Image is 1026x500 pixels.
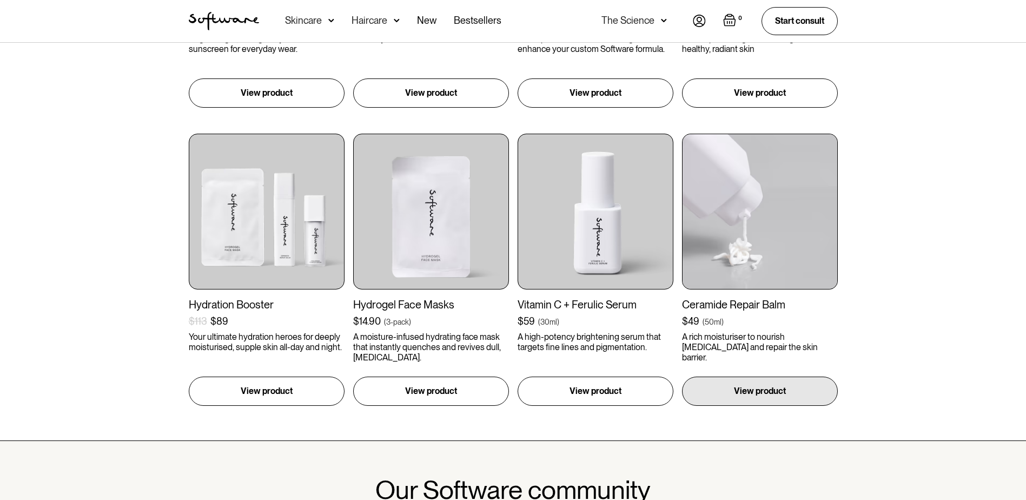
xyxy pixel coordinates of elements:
p: A 5-step morning and evening routine for healthy, radiant skin [682,34,838,54]
div: Vitamin C + Ferulic Serum [518,298,673,311]
img: arrow down [328,15,334,26]
div: ) [557,317,559,327]
div: 30ml [540,317,557,327]
p: A moisture-infused hydrating face mask that instantly quenches and revives dull, [MEDICAL_DATA]. [353,332,509,363]
p: View product [405,385,457,398]
div: ) [409,317,411,327]
p: A comprehensive routine designed to enhance your custom Software formula. [518,34,673,54]
div: $14.90 [353,315,381,327]
div: The Science [601,15,654,26]
div: ( [703,317,705,327]
p: View product [241,385,293,398]
a: Ceramide Repair Balm$49(50ml)A rich moisturiser to nourish [MEDICAL_DATA] and repair the skin bar... [682,134,838,406]
div: ( [538,317,540,327]
div: Hydration Booster [189,298,345,311]
img: Software Logo [189,12,259,30]
a: Hydrogel Face Masks$14.90(3-pack)A moisture-infused hydrating face mask that instantly quenches a... [353,134,509,406]
a: Vitamin C + Ferulic Serum$59(30ml)A high-potency brightening serum that targets fine lines and pi... [518,134,673,406]
div: ( [384,317,386,327]
div: $49 [682,315,699,327]
div: ) [721,317,724,327]
img: arrow down [394,15,400,26]
p: A rich moisturiser to nourish [MEDICAL_DATA] and repair the skin barrier. [682,332,838,363]
div: Ceramide Repair Balm [682,298,838,311]
div: 3-pack [386,317,409,327]
a: Start consult [762,7,838,35]
img: arrow down [661,15,667,26]
p: A high-potency brightening serum that targets fine lines and pigmentation. [518,332,673,352]
div: Hydrogel Face Masks [353,298,509,311]
div: Skincare [285,15,322,26]
p: View product [405,87,457,100]
div: 50ml [705,317,721,327]
div: $89 [210,315,228,327]
div: 0 [736,14,744,23]
p: View product [570,87,621,100]
a: home [189,12,259,30]
div: $113 [189,315,207,327]
p: Your ultimate hydration heroes for deeply moisturised, supple skin all-day and night. [189,332,345,352]
p: View product [570,385,621,398]
p: View product [734,385,786,398]
div: Haircare [352,15,387,26]
div: $59 [518,315,535,327]
p: View product [241,87,293,100]
a: Hydration Booster$113$89Your ultimate hydration heroes for deeply moisturised, supple skin all-da... [189,134,345,406]
p: A lightweight, non-greasy facial sunscreen for everyday wear. [189,34,345,54]
p: View product [734,87,786,100]
a: Open empty cart [723,14,744,29]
